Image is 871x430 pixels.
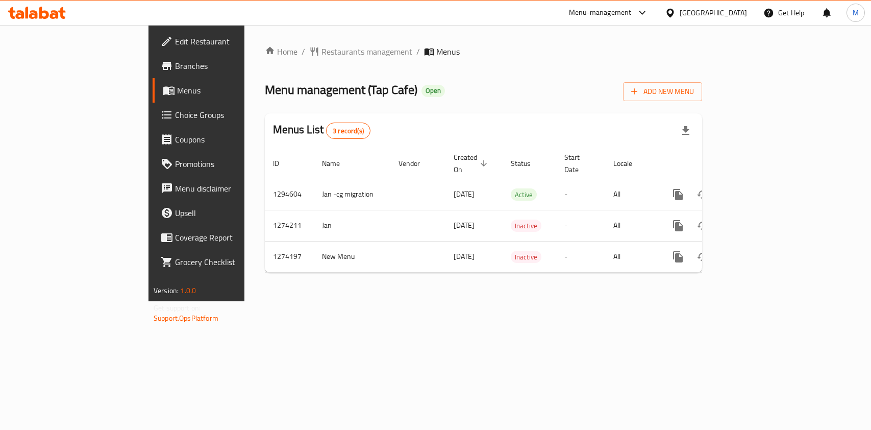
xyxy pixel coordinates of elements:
th: Actions [658,148,772,179]
button: Add New Menu [623,82,702,101]
span: [DATE] [454,219,475,232]
span: Inactive [511,220,541,232]
span: 3 record(s) [327,126,370,136]
span: Coupons [175,133,286,146]
nav: breadcrumb [265,45,702,58]
span: Created On [454,151,490,176]
button: more [666,213,690,238]
span: Menus [436,45,460,58]
td: - [556,241,605,272]
td: - [556,210,605,241]
td: - [556,179,605,210]
span: [DATE] [454,250,475,263]
span: 1.0.0 [180,284,196,297]
a: Grocery Checklist [153,250,294,274]
div: Export file [674,118,698,143]
span: Menu disclaimer [175,182,286,195]
li: / [302,45,305,58]
span: Menus [177,84,286,97]
div: Inactive [511,220,541,232]
span: Grocery Checklist [175,256,286,268]
span: Locale [613,157,645,170]
a: Choice Groups [153,103,294,127]
td: All [605,179,658,210]
table: enhanced table [265,148,772,273]
a: Restaurants management [309,45,412,58]
button: Change Status [690,213,715,238]
a: Coupons [153,127,294,152]
span: Restaurants management [321,45,412,58]
td: New Menu [314,241,390,272]
span: Upsell [175,207,286,219]
span: Choice Groups [175,109,286,121]
td: All [605,241,658,272]
a: Menus [153,78,294,103]
a: Support.OpsPlatform [154,312,218,325]
td: Jan -cg migration [314,179,390,210]
a: Upsell [153,201,294,225]
a: Menu disclaimer [153,176,294,201]
button: Change Status [690,245,715,269]
button: Change Status [690,182,715,207]
span: [DATE] [454,187,475,201]
span: Add New Menu [631,85,694,98]
div: Open [421,85,445,97]
span: Name [322,157,353,170]
span: Branches [175,60,286,72]
span: Coverage Report [175,231,286,244]
span: M [853,7,859,18]
span: Promotions [175,158,286,170]
span: Menu management ( Tap Cafe ) [265,78,417,101]
a: Promotions [153,152,294,176]
button: more [666,182,690,207]
td: All [605,210,658,241]
div: Active [511,188,537,201]
span: Open [421,86,445,95]
span: Active [511,189,537,201]
h2: Menus List [273,122,370,139]
span: Status [511,157,544,170]
span: Edit Restaurant [175,35,286,47]
li: / [416,45,420,58]
a: Branches [153,54,294,78]
button: more [666,245,690,269]
div: [GEOGRAPHIC_DATA] [680,7,747,18]
td: Jan [314,210,390,241]
span: Inactive [511,251,541,263]
span: Get support on: [154,301,201,315]
div: Menu-management [569,7,632,19]
a: Edit Restaurant [153,29,294,54]
div: Total records count [326,123,370,139]
a: Coverage Report [153,225,294,250]
span: ID [273,157,292,170]
span: Version: [154,284,179,297]
span: Start Date [564,151,593,176]
span: Vendor [399,157,433,170]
